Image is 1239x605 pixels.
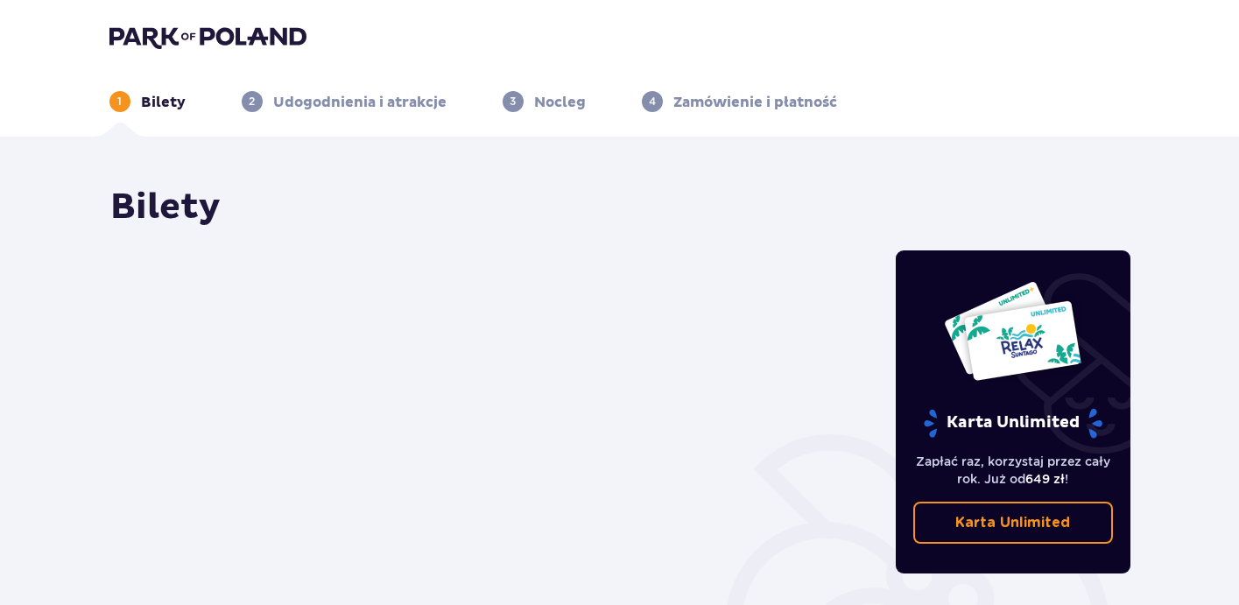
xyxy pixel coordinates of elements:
[109,91,186,112] div: 1Bilety
[141,93,186,112] p: Bilety
[922,408,1104,439] p: Karta Unlimited
[943,280,1082,382] img: Dwie karty całoroczne do Suntago z napisem 'UNLIMITED RELAX', na białym tle z tropikalnymi liśćmi...
[273,93,447,112] p: Udogodnienia i atrakcje
[913,502,1113,544] a: Karta Unlimited
[913,453,1113,488] p: Zapłać raz, korzystaj przez cały rok. Już od !
[1025,472,1065,486] span: 649 zł
[649,94,656,109] p: 4
[110,186,221,229] h1: Bilety
[534,93,586,112] p: Nocleg
[955,513,1070,532] p: Karta Unlimited
[510,94,516,109] p: 3
[109,25,306,49] img: Park of Poland logo
[249,94,255,109] p: 2
[642,91,837,112] div: 4Zamówienie i płatność
[503,91,586,112] div: 3Nocleg
[242,91,447,112] div: 2Udogodnienia i atrakcje
[673,93,837,112] p: Zamówienie i płatność
[117,94,122,109] p: 1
